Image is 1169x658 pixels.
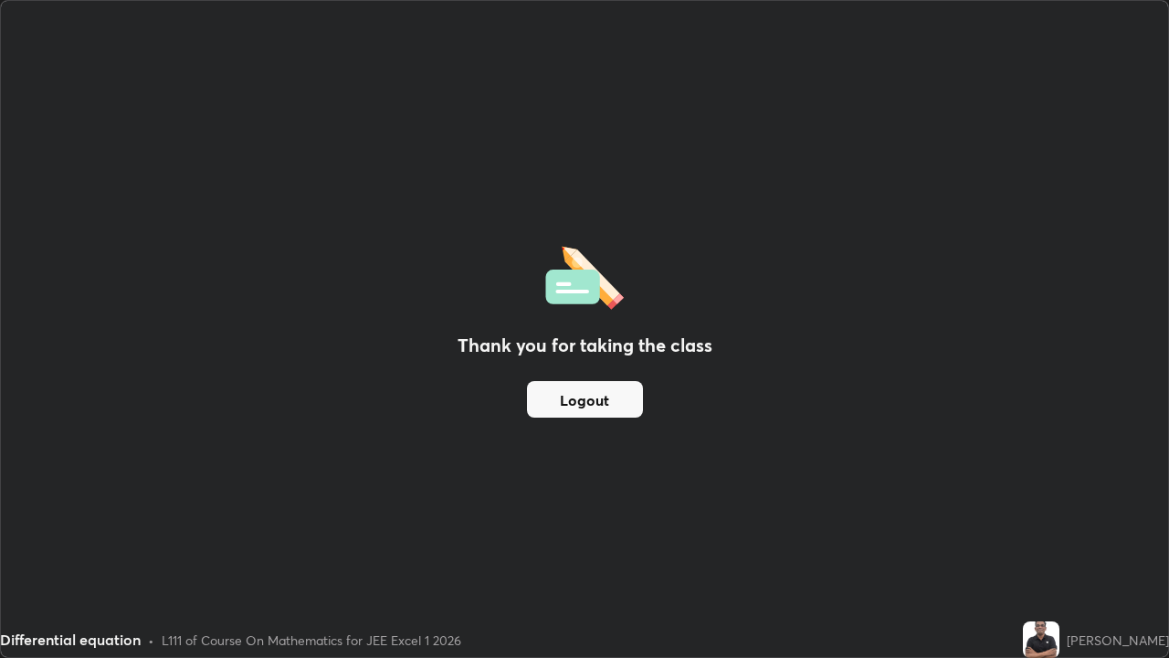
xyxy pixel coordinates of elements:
button: Logout [527,381,643,418]
div: • [148,631,154,650]
h2: Thank you for taking the class [458,332,712,359]
div: [PERSON_NAME] [1067,631,1169,650]
div: L111 of Course On Mathematics for JEE Excel 1 2026 [162,631,461,650]
img: offlineFeedback.1438e8b3.svg [545,240,624,310]
img: 68f5c4e3b5444b35b37347a9023640a5.jpg [1023,621,1059,658]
